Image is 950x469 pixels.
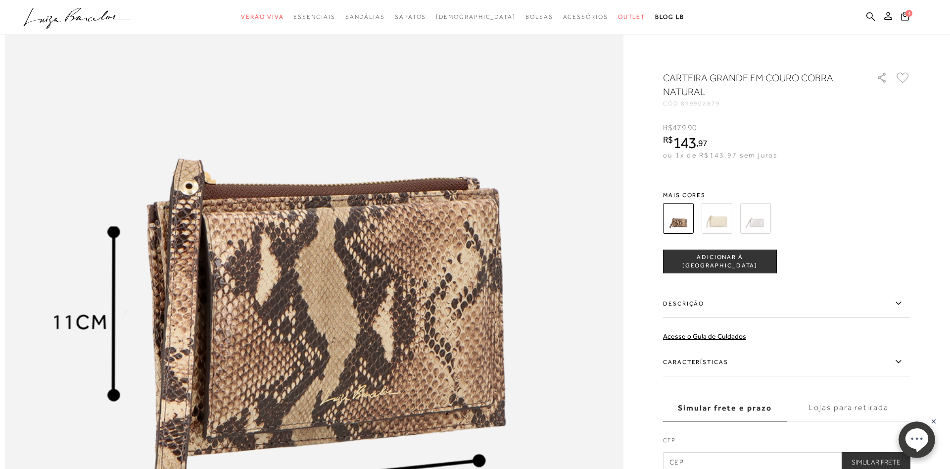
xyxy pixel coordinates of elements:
a: noSubCategoriesText [436,8,516,26]
i: R$ [663,135,673,144]
i: , [686,123,697,132]
span: Verão Viva [241,13,284,20]
a: Acesse o Guia de Cuidados [663,332,746,340]
img: CARTEIRA GRANDE EM COURO OFF WHITE [702,203,732,234]
span: BLOG LB [655,13,684,20]
div: CÓD: [663,101,861,106]
span: [DEMOGRAPHIC_DATA] [436,13,516,20]
span: 90 [688,123,697,132]
span: ou 1x de R$143,97 sem juros [663,151,777,159]
img: CARTEIRA GRANDE EM COURO PRATA [740,203,771,234]
span: Mais cores [663,192,910,198]
a: categoryNavScreenReaderText [345,8,385,26]
span: 899902879 [681,100,720,107]
a: categoryNavScreenReaderText [293,8,335,26]
label: Simular frete e prazo [663,395,787,421]
button: ADICIONAR À [GEOGRAPHIC_DATA] [663,250,777,273]
label: Descrição [663,289,910,318]
h1: CARTEIRA GRANDE EM COURO COBRA NATURAL [663,71,849,99]
label: Lojas para retirada [787,395,910,421]
i: , [696,139,708,148]
i: R$ [663,123,672,132]
span: Sandálias [345,13,385,20]
span: 97 [698,138,708,148]
a: categoryNavScreenReaderText [525,8,553,26]
img: CARTEIRA GRANDE EM COURO COBRA NATURAL [663,203,694,234]
span: Outlet [618,13,646,20]
button: 4 [898,11,912,24]
span: Essenciais [293,13,335,20]
span: 4 [905,10,912,17]
span: ADICIONAR À [GEOGRAPHIC_DATA] [664,253,776,270]
a: BLOG LB [655,8,684,26]
a: categoryNavScreenReaderText [563,8,608,26]
a: categoryNavScreenReaderText [395,8,426,26]
span: 479 [672,123,686,132]
label: Características [663,348,910,376]
span: Acessórios [563,13,608,20]
a: categoryNavScreenReaderText [618,8,646,26]
a: categoryNavScreenReaderText [241,8,284,26]
label: CEP [663,436,910,450]
span: Sapatos [395,13,426,20]
span: 143 [673,134,696,152]
span: Bolsas [525,13,553,20]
